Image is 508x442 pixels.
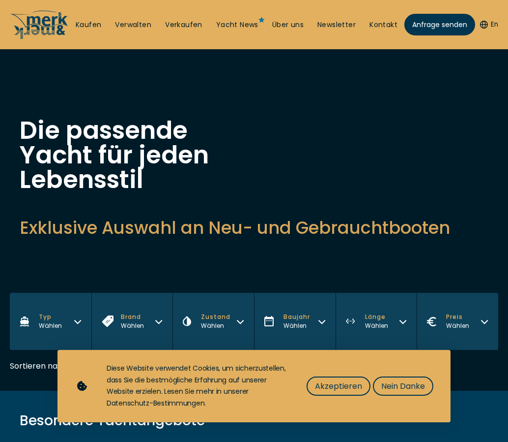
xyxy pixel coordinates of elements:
[412,20,467,30] span: Anfrage senden
[91,293,173,350] button: BrandWählen
[417,293,498,350] button: PreisWählen
[121,313,144,321] span: Brand
[39,313,62,321] span: Typ
[165,20,202,30] a: Verkaufen
[404,14,475,35] a: Anfrage senden
[315,380,362,392] span: Akzeptieren
[121,321,144,330] div: Wählen
[369,20,397,30] a: Kontakt
[76,20,101,30] a: Kaufen
[283,321,310,330] div: Wählen
[216,20,258,30] a: Yacht News
[307,377,370,396] button: Akzeptieren
[480,20,498,30] button: En
[254,293,336,350] button: BaujahrWählen
[317,20,356,30] a: Newsletter
[272,20,304,30] a: Über uns
[446,321,469,330] div: Wählen
[10,293,91,350] button: TypWählen
[373,377,433,396] button: Nein Danke
[107,398,204,408] a: Datenschutz-Bestimmungen
[365,321,388,330] div: Wählen
[283,313,310,321] span: Baujahr
[10,360,147,372] div: Sortieren nach: Baujahr aufsteigend
[446,313,469,321] span: Preis
[365,313,388,321] span: Länge
[39,321,62,330] div: Wählen
[201,321,230,330] div: Wählen
[20,216,488,240] h2: Exklusive Auswahl an Neu- und Gebrauchtbooten
[172,293,254,350] button: ZustandWählen
[20,118,216,192] h1: Die passende Yacht für jeden Lebensstil
[115,20,151,30] a: Verwalten
[336,293,417,350] button: LängeWählen
[107,363,287,410] div: Diese Website verwendet Cookies, um sicherzustellen, dass Sie die bestmögliche Erfahrung auf unse...
[381,380,425,392] span: Nein Danke
[201,313,230,321] span: Zustand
